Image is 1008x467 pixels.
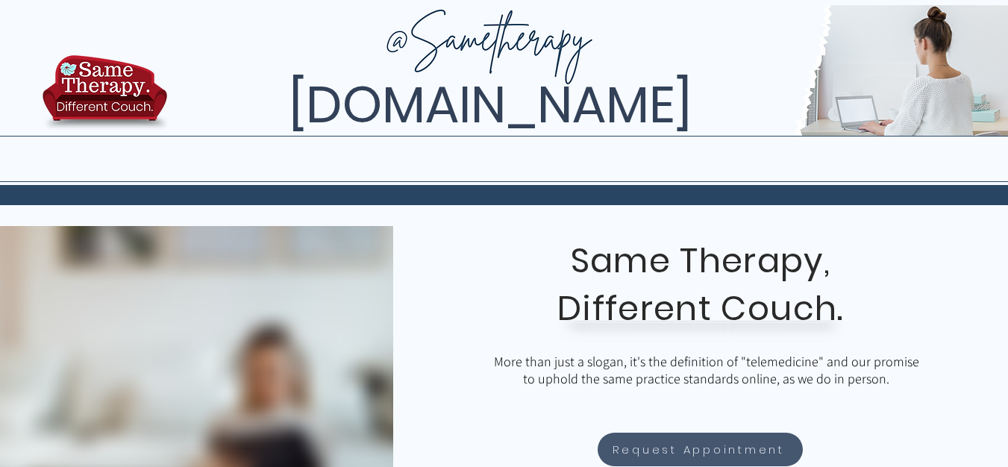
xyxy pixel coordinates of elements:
span: Same Therapy, [571,237,831,284]
span: Request Appointment [613,441,785,458]
p: More than just a slogan, it's the definition of "telemedicine" and our promise to uphold the same... [490,353,923,387]
a: Request Appointment [598,433,803,466]
img: TBH.US [38,53,172,141]
span: Different Couch. [557,285,844,332]
span: [DOMAIN_NAME] [289,69,692,140]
